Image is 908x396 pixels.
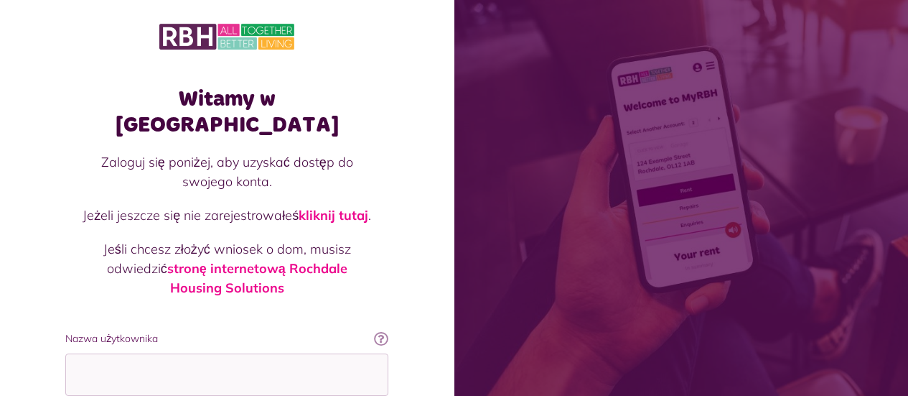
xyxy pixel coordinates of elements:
[83,207,299,224] font: Jeżeli jeszcze się nie zarejestrowałeś
[101,154,353,190] font: Zaloguj się poniżej, aby uzyskać dostęp do swojego konta.
[159,22,294,52] img: MyRBH
[103,241,351,277] font: Jeśli chcesz złożyć wniosek o dom, musisz odwiedzić
[299,207,368,224] a: kliknij tutaj
[65,332,158,345] font: Nazwa użytkownika
[368,207,371,224] font: .
[116,88,339,136] font: Witamy w [GEOGRAPHIC_DATA]
[167,260,347,296] a: stronę internetową Rochdale Housing Solutions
